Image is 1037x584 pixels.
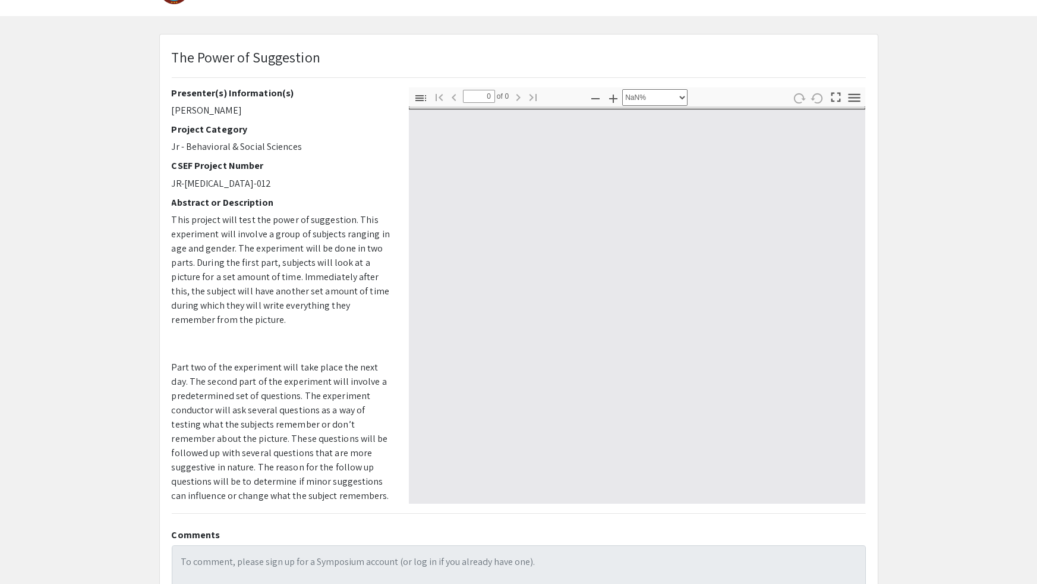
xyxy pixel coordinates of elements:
button: Tools [844,89,864,106]
h2: Comments [172,529,866,541]
p: This project will test the power of suggestion. This experiment will involve a group of subjects ... [172,213,391,327]
h2: Presenter(s) Information(s) [172,87,391,99]
button: Switch to Presentation Mode [825,87,846,105]
p: The Power of Suggestion [172,46,320,68]
button: Toggle Sidebar [411,89,431,106]
button: Next Page [508,88,528,105]
p: [PERSON_NAME] [172,103,391,118]
input: Page [463,90,495,103]
button: Rotate Clockwise [789,89,809,106]
p: Part two of the experiment will take place the next day. The second part of the experiment will i... [172,360,391,574]
select: Zoom [622,89,688,106]
button: Go to Last Page [523,88,543,105]
iframe: Chat [9,530,51,575]
p: JR-[MEDICAL_DATA]-012 [172,177,391,191]
button: Previous Page [444,88,464,105]
button: Go to First Page [429,88,449,105]
button: Zoom Out [585,89,606,106]
h2: CSEF Project Number [172,160,391,171]
button: Rotate Counterclockwise [807,89,827,106]
h2: Project Category [172,124,391,135]
p: Jr - Behavioral & Social Sciences [172,140,391,154]
h2: Abstract or Description [172,197,391,208]
span: of 0 [495,90,509,103]
button: Zoom In [603,89,623,106]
